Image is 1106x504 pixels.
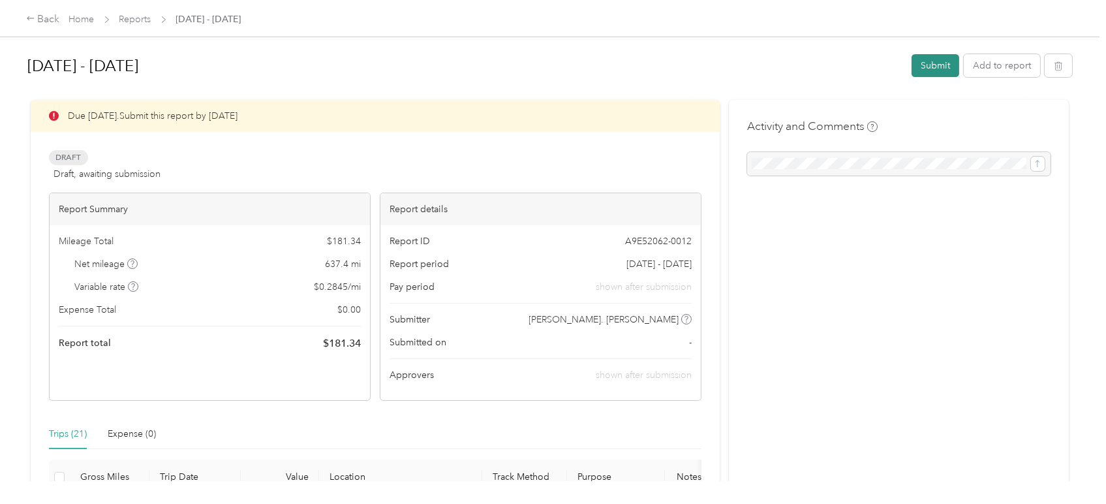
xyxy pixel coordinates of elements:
[596,370,692,381] span: shown after submission
[59,234,114,248] span: Mileage Total
[50,193,370,225] div: Report Summary
[49,150,88,165] span: Draft
[314,280,361,294] span: $ 0.2845 / mi
[390,368,434,382] span: Approvers
[31,100,720,132] div: Due [DATE]. Submit this report by [DATE]
[390,257,449,271] span: Report period
[75,257,138,271] span: Net mileage
[747,118,878,134] h4: Activity and Comments
[241,460,319,496] th: Value
[49,427,87,441] div: Trips (21)
[59,303,116,317] span: Expense Total
[108,427,156,441] div: Expense (0)
[390,280,435,294] span: Pay period
[1033,431,1106,504] iframe: Everlance-gr Chat Button Frame
[596,280,692,294] span: shown after submission
[689,336,692,349] span: -
[390,336,446,349] span: Submitted on
[625,234,692,248] span: A9E52062-0012
[327,234,361,248] span: $ 181.34
[27,50,902,82] h1: Sep 1 - 30, 2025
[59,336,111,350] span: Report total
[176,12,241,26] span: [DATE] - [DATE]
[26,12,60,27] div: Back
[964,54,1040,77] button: Add to report
[665,460,714,496] th: Notes
[482,460,567,496] th: Track Method
[567,460,665,496] th: Purpose
[119,14,151,25] a: Reports
[390,313,430,326] span: Submitter
[70,460,149,496] th: Gross Miles
[390,234,430,248] span: Report ID
[69,14,95,25] a: Home
[323,336,361,351] span: $ 181.34
[912,54,959,77] button: Submit
[337,303,361,317] span: $ 0.00
[626,257,692,271] span: [DATE] - [DATE]
[380,193,701,225] div: Report details
[149,460,241,496] th: Trip Date
[529,313,679,326] span: [PERSON_NAME]. [PERSON_NAME]
[325,257,361,271] span: 637.4 mi
[54,167,161,181] span: Draft, awaiting submission
[75,280,139,294] span: Variable rate
[319,460,482,496] th: Location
